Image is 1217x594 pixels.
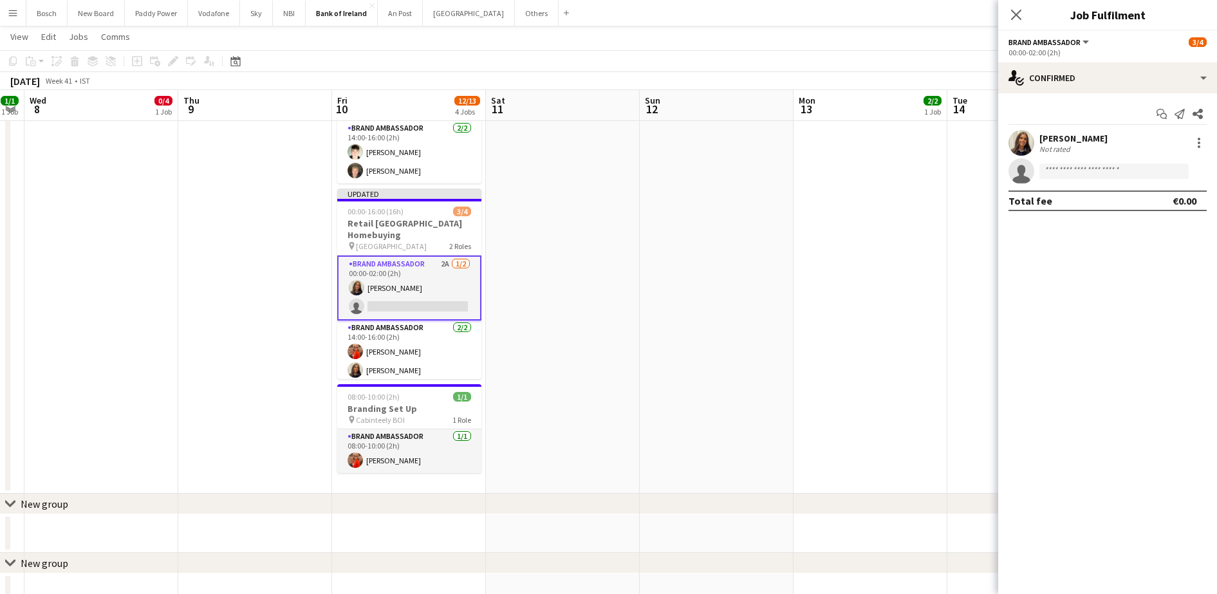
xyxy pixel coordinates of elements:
[5,28,33,45] a: View
[101,31,130,42] span: Comms
[335,102,348,116] span: 10
[998,6,1217,23] h3: Job Fulfilment
[348,392,400,402] span: 08:00-10:00 (2h)
[356,415,405,425] span: Cabinteely BOI
[378,1,423,26] button: An Post
[1039,144,1073,154] div: Not rated
[1008,37,1081,47] span: Brand Ambassador
[10,75,40,88] div: [DATE]
[337,95,348,106] span: Fri
[1008,48,1207,57] div: 00:00-02:00 (2h)
[125,1,188,26] button: Paddy Power
[21,497,68,510] div: New group
[306,1,378,26] button: Bank of Ireland
[337,189,481,379] app-job-card: Updated00:00-16:00 (16h)3/4Retail [GEOGRAPHIC_DATA] Homebuying [GEOGRAPHIC_DATA]2 RolesBrand Amba...
[337,320,481,383] app-card-role: Brand Ambassador2/214:00-16:00 (2h)[PERSON_NAME][PERSON_NAME]
[643,102,660,116] span: 12
[42,76,75,86] span: Week 41
[454,96,480,106] span: 12/13
[337,403,481,414] h3: Branding Set Up
[68,1,125,26] button: New Board
[337,429,481,473] app-card-role: Brand Ambassador1/108:00-10:00 (2h)[PERSON_NAME]
[64,28,93,45] a: Jobs
[449,241,471,251] span: 2 Roles
[1,107,18,116] div: 1 Job
[1008,194,1052,207] div: Total fee
[26,1,68,26] button: Bosch
[337,218,481,241] h3: Retail [GEOGRAPHIC_DATA] Homebuying
[1039,133,1108,144] div: [PERSON_NAME]
[337,255,481,320] app-card-role: Brand Ambassador2A1/200:00-02:00 (2h)[PERSON_NAME]
[1173,194,1196,207] div: €0.00
[799,95,815,106] span: Mon
[348,207,404,216] span: 00:00-16:00 (16h)
[797,102,815,116] span: 13
[952,95,967,106] span: Tue
[423,1,515,26] button: [GEOGRAPHIC_DATA]
[491,95,505,106] span: Sat
[28,102,46,116] span: 8
[356,241,427,251] span: [GEOGRAPHIC_DATA]
[41,31,56,42] span: Edit
[452,415,471,425] span: 1 Role
[455,107,479,116] div: 4 Jobs
[951,102,967,116] span: 14
[240,1,273,26] button: Sky
[924,107,941,116] div: 1 Job
[188,1,240,26] button: Vodafone
[645,95,660,106] span: Sun
[96,28,135,45] a: Comms
[1008,37,1091,47] button: Brand Ambassador
[181,102,200,116] span: 9
[924,96,942,106] span: 2/2
[155,107,172,116] div: 1 Job
[1,96,19,106] span: 1/1
[273,1,306,26] button: NBI
[998,62,1217,93] div: Confirmed
[453,392,471,402] span: 1/1
[154,96,172,106] span: 0/4
[1189,37,1207,47] span: 3/4
[337,121,481,183] app-card-role: Brand Ambassador2/214:00-16:00 (2h)[PERSON_NAME][PERSON_NAME]
[337,384,481,473] app-job-card: 08:00-10:00 (2h)1/1Branding Set Up Cabinteely BOI1 RoleBrand Ambassador1/108:00-10:00 (2h)[PERSON...
[69,31,88,42] span: Jobs
[36,28,61,45] a: Edit
[489,102,505,116] span: 11
[453,207,471,216] span: 3/4
[337,189,481,199] div: Updated
[515,1,559,26] button: Others
[30,95,46,106] span: Wed
[183,95,200,106] span: Thu
[80,76,90,86] div: IST
[21,557,68,570] div: New group
[10,31,28,42] span: View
